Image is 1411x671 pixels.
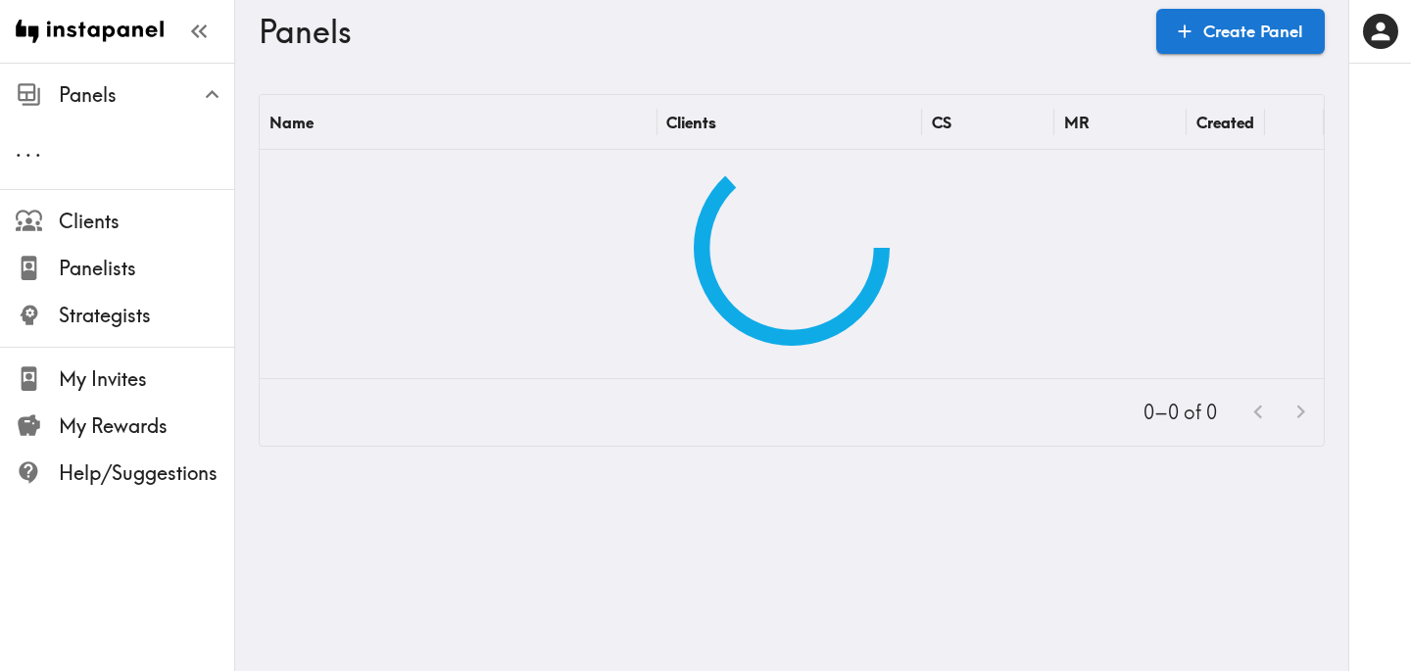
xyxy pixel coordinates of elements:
[59,459,234,487] span: Help/Suggestions
[59,255,234,282] span: Panelists
[1064,113,1090,132] div: MR
[59,208,234,235] span: Clients
[269,113,314,132] div: Name
[259,13,1141,50] h3: Panels
[25,137,31,162] span: .
[1196,113,1254,132] div: Created
[59,302,234,329] span: Strategists
[932,113,951,132] div: CS
[666,113,716,132] div: Clients
[1143,399,1217,426] p: 0–0 of 0
[1156,9,1325,54] a: Create Panel
[59,412,234,440] span: My Rewards
[59,81,234,109] span: Panels
[35,137,41,162] span: .
[59,365,234,393] span: My Invites
[16,137,22,162] span: .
